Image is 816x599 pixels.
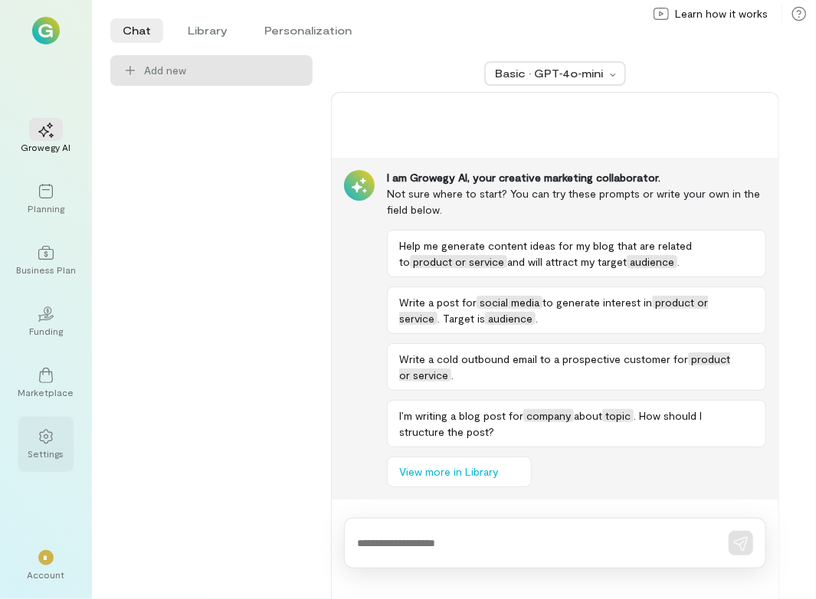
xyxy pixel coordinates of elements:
li: Chat [110,18,163,43]
span: Learn how it works [675,6,768,21]
a: Planning [18,172,74,227]
a: Growegy AI [18,110,74,165]
span: topic [602,409,634,422]
div: Planning [28,202,64,214]
a: Business Plan [18,233,74,288]
button: Help me generate content ideas for my blog that are related toproduct or serviceand will attract ... [387,230,766,277]
div: Marketplace [18,386,74,398]
div: Basic · GPT‑4o‑mini [495,66,605,81]
span: Add new [144,63,300,78]
li: Library [175,18,240,43]
button: View more in Library [387,457,532,487]
span: audience [485,312,536,325]
span: Write a cold outbound email to a prospective customer for [399,352,688,365]
span: and will attract my target [507,255,627,268]
span: to generate interest in [542,296,652,309]
a: Marketplace [18,355,74,411]
span: about [574,409,602,422]
div: Business Plan [16,263,76,276]
div: Growegy AI [21,141,71,153]
span: View more in Library [399,464,498,480]
span: . [451,368,454,381]
div: *Account [18,538,74,593]
div: Settings [28,447,64,460]
span: . Target is [437,312,485,325]
button: Write a post forsocial mediato generate interest inproduct or service. Target isaudience. [387,286,766,334]
span: audience [627,255,677,268]
div: Not sure where to start? You can try these prompts or write your own in the field below. [387,185,766,218]
div: Account [28,568,65,581]
span: Help me generate content ideas for my blog that are related to [399,239,692,268]
a: Settings [18,417,74,472]
li: Personalization [252,18,364,43]
span: I’m writing a blog post for [399,409,523,422]
div: Funding [29,325,63,337]
span: social media [477,296,542,309]
span: Write a post for [399,296,477,309]
div: I am Growegy AI, your creative marketing collaborator. [387,170,766,185]
button: I’m writing a blog post forcompanyabouttopic. How should I structure the post? [387,400,766,447]
span: . [536,312,538,325]
span: product or service [410,255,507,268]
span: . [677,255,680,268]
span: company [523,409,574,422]
a: Funding [18,294,74,349]
button: Write a cold outbound email to a prospective customer forproduct or service. [387,343,766,391]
